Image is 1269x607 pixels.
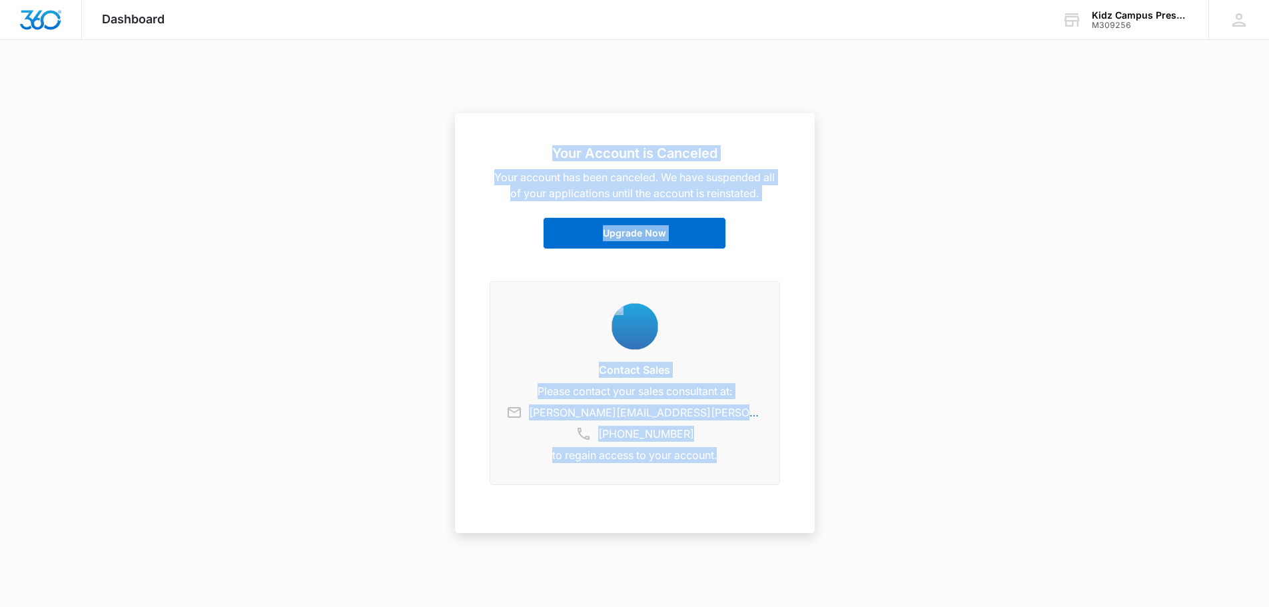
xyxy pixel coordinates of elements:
[506,383,763,463] p: Please contact your sales consultant at: to regain access to your account.
[598,426,694,442] a: [PHONE_NUMBER]
[490,169,780,201] p: Your account has been canceled. We have suspended all of your applications until the account is r...
[543,217,726,249] a: Upgrade Now
[506,362,763,378] h3: Contact Sales
[529,404,763,420] a: [PERSON_NAME][EMAIL_ADDRESS][PERSON_NAME][DOMAIN_NAME]
[1092,10,1189,21] div: account name
[490,145,780,161] h2: Your Account is Canceled
[1092,21,1189,30] div: account id
[102,12,165,26] span: Dashboard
